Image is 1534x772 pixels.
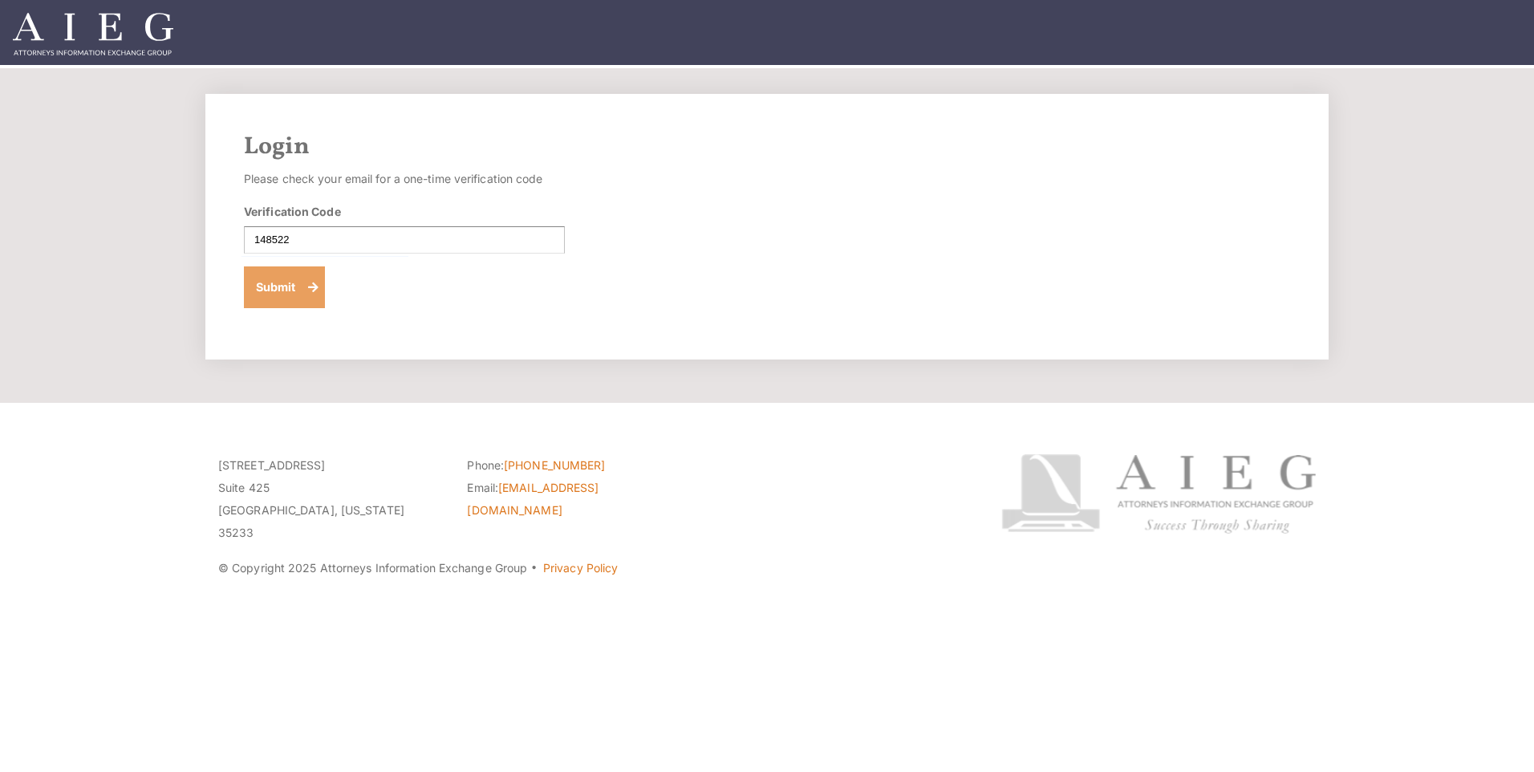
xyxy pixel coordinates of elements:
h2: Login [244,132,1290,161]
li: Email: [467,477,692,522]
a: [EMAIL_ADDRESS][DOMAIN_NAME] [467,481,599,517]
p: [STREET_ADDRESS] Suite 425 [GEOGRAPHIC_DATA], [US_STATE] 35233 [218,454,443,544]
p: Please check your email for a one-time verification code [244,168,565,190]
p: © Copyright 2025 Attorneys Information Exchange Group [218,557,941,579]
li: Phone: [467,454,692,477]
a: [PHONE_NUMBER] [504,458,605,472]
button: Submit [244,266,325,308]
img: Attorneys Information Exchange Group logo [1001,454,1316,534]
img: Attorneys Information Exchange Group [13,13,173,55]
a: Privacy Policy [543,561,618,575]
label: Verification Code [244,203,341,220]
span: · [530,567,538,575]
